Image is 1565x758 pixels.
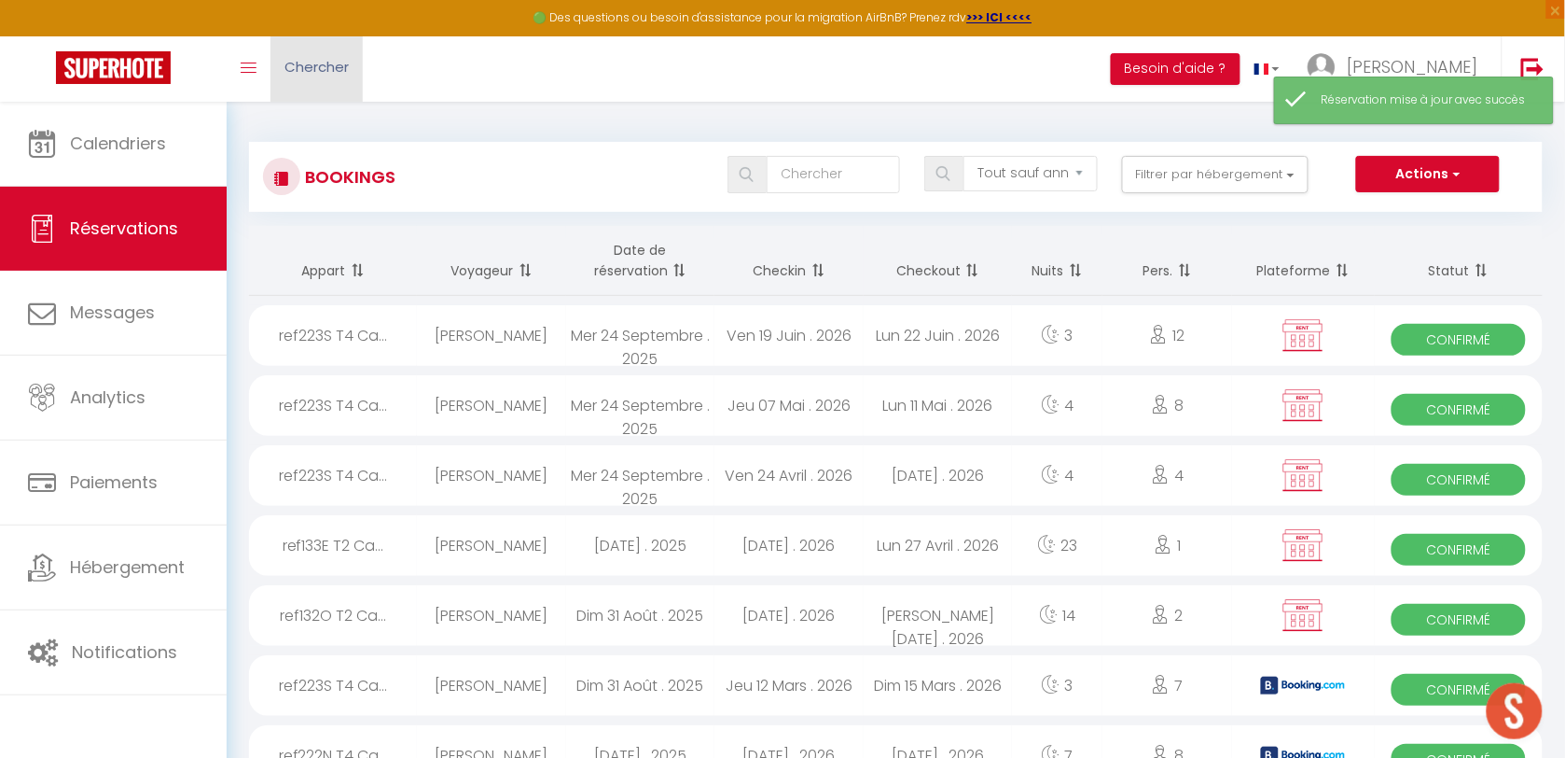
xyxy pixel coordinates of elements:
div: Réservation mise à jour avec succès [1322,91,1534,109]
th: Sort by checkout [864,226,1013,296]
th: Sort by channel [1232,226,1375,296]
span: Chercher [284,57,349,77]
input: Chercher [767,156,900,193]
th: Sort by status [1375,226,1543,296]
a: Chercher [270,36,363,102]
th: Sort by guest [417,226,566,296]
div: Ouvrir le chat [1487,683,1543,739]
button: Besoin d'aide ? [1111,53,1240,85]
th: Sort by people [1102,226,1232,296]
span: Réservations [70,217,178,240]
span: [PERSON_NAME] [1348,55,1478,78]
span: Hébergement [70,555,185,579]
span: Calendriers [70,132,166,155]
th: Sort by booking date [566,226,715,296]
a: ... [PERSON_NAME] [1294,36,1502,102]
span: Messages [70,301,155,324]
span: Paiements [70,470,158,494]
button: Actions [1356,156,1500,193]
a: >>> ICI <<<< [967,9,1032,25]
th: Sort by nights [1012,226,1102,296]
button: Filtrer par hébergement [1122,156,1309,193]
th: Sort by checkin [714,226,864,296]
span: Analytics [70,386,145,409]
h3: Bookings [300,156,395,198]
img: ... [1308,53,1336,81]
th: Sort by rentals [249,226,417,296]
span: Notifications [72,640,177,664]
img: Super Booking [56,51,171,84]
img: logout [1521,57,1544,80]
